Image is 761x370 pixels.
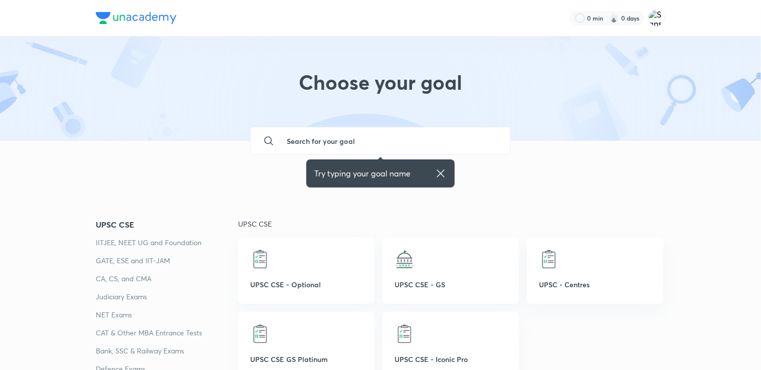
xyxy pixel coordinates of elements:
a: Bank, SSC & Railway Exams [96,345,238,357]
a: Judiciary Exams [96,291,238,303]
img: Company Logo [96,12,176,24]
p: UPSC CSE - Iconic Pro [395,354,507,364]
img: UPSC CSE - Optional [250,249,270,269]
p: UPSC CSE [238,219,665,229]
p: UPSC CSE GS Platinum [250,354,362,364]
p: UPSC CSE - GS [395,279,507,290]
input: Search for your goal [279,127,502,154]
a: GATE, ESE and IIT-JAM [96,255,238,267]
a: UPSC CSE [96,219,238,231]
img: UPSC - Centres [539,249,559,269]
p: UPSC - Centres [539,279,651,290]
a: CAT & Other MBA Entrance Tests [96,327,238,339]
img: UPSC CSE - GS [395,249,415,269]
img: UPSC CSE - Iconic Pro [395,324,415,344]
img: streak [609,13,619,23]
a: CA, CS, and CMA [96,273,238,285]
p: UPSC CSE - Optional [250,279,362,290]
a: IITJEE, NEET UG and Foundation [96,237,238,249]
div: Try typing your goal name [314,167,447,179]
img: UPSC CSE GS Platinum [250,324,270,344]
img: Sanskruti Hontale [648,10,665,27]
h1: Choose your goal [299,70,462,106]
a: NET Exams [96,309,238,321]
